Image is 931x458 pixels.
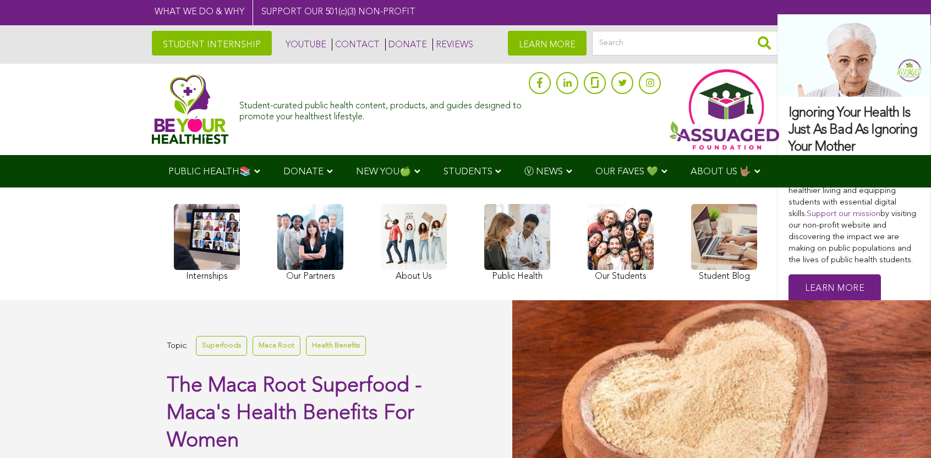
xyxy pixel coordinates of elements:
[385,38,427,51] a: DONATE
[356,167,411,176] span: NEW YOU🍏
[253,336,300,355] a: Maca Root
[595,167,658,176] span: OUR FAVES 💚
[592,31,779,56] input: Search
[152,31,272,56] a: STUDENT INTERNSHIP
[196,336,247,355] a: Superfoods
[508,31,587,56] a: LEARN MORE
[432,38,473,51] a: REVIEWS
[306,336,366,355] a: Health Benefits
[152,155,779,187] div: Navigation Menu
[443,167,492,176] span: STUDENTS
[167,376,422,451] span: The Maca Root Superfood - Maca's Health Benefits For Women
[691,167,751,176] span: ABOUT US 🤟🏽
[168,167,251,176] span: PUBLIC HEALTH📚
[788,274,881,304] a: Learn More
[167,339,188,354] span: Topic:
[283,38,326,51] a: YOUTUBE
[239,96,523,122] div: Student-curated public health content, products, and guides designed to promote your healthiest l...
[283,167,324,176] span: DONATE
[591,77,599,88] img: glassdoor
[332,38,380,51] a: CONTACT
[152,74,228,144] img: Assuaged
[876,405,931,458] iframe: Chat Widget
[669,69,779,150] img: Assuaged App
[524,167,563,176] span: Ⓥ NEWS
